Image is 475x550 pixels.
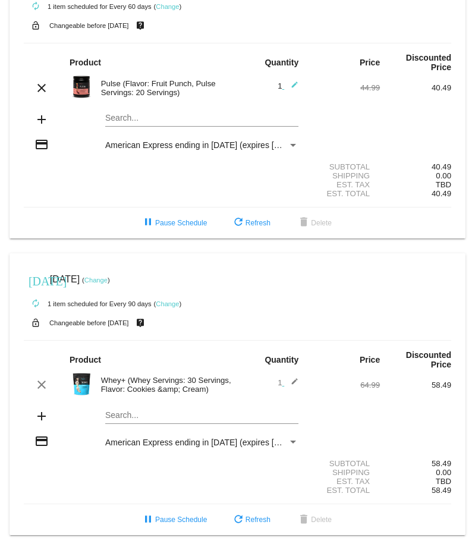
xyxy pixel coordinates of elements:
[29,315,43,331] mat-icon: lock_open
[284,378,298,392] mat-icon: edit
[231,513,246,527] mat-icon: refresh
[309,83,380,92] div: 44.99
[436,468,451,477] span: 0.00
[95,79,238,97] div: Pulse (Flavor: Fruit Punch, Pulse Servings: 20 Servings)
[222,212,280,234] button: Refresh
[297,219,332,227] span: Delete
[141,216,155,230] mat-icon: pause
[309,486,380,495] div: Est. Total
[34,81,49,95] mat-icon: clear
[360,58,380,67] strong: Price
[105,411,298,420] input: Search...
[406,53,451,72] strong: Discounted Price
[297,513,311,527] mat-icon: delete
[231,219,270,227] span: Refresh
[49,319,129,326] small: Changeable before [DATE]
[131,509,216,530] button: Pause Schedule
[309,477,380,486] div: Est. Tax
[105,114,298,123] input: Search...
[34,137,49,152] mat-icon: credit_card
[141,513,155,527] mat-icon: pause
[105,140,364,150] span: American Express ending in [DATE] (expires [CREDIT_CARD_DATA])
[278,81,298,90] span: 1
[156,300,179,307] a: Change
[287,509,341,530] button: Delete
[360,355,380,364] strong: Price
[222,509,280,530] button: Refresh
[34,434,49,448] mat-icon: credit_card
[95,376,238,394] div: Whey+ (Whey Servings: 30 Servings, Flavor: Cookies &amp; Cream)
[278,378,298,387] span: 1
[34,378,49,392] mat-icon: clear
[309,468,380,477] div: Shipping
[284,81,298,95] mat-icon: edit
[34,112,49,127] mat-icon: add
[29,297,43,311] mat-icon: autorenew
[133,315,147,331] mat-icon: live_help
[49,22,129,29] small: Changeable before [DATE]
[380,381,451,389] div: 58.49
[287,212,341,234] button: Delete
[309,459,380,468] div: Subtotal
[105,438,364,447] span: American Express ending in [DATE] (expires [CREDIT_CARD_DATA])
[309,189,380,198] div: Est. Total
[105,140,298,150] mat-select: Payment Method
[131,212,216,234] button: Pause Schedule
[231,216,246,230] mat-icon: refresh
[265,58,298,67] strong: Quantity
[141,219,207,227] span: Pause Schedule
[406,350,451,369] strong: Discounted Price
[231,516,270,524] span: Refresh
[82,276,110,284] small: ( )
[34,409,49,423] mat-icon: add
[70,372,93,396] img: Image-1-Carousel-Whey-2lb-Cookies-n-Cream-no-badge-Transp.png
[29,273,43,287] mat-icon: [DATE]
[70,75,93,99] img: Image-1-Carousel-Pulse-20S-Fruit-Punch-Transp.png
[432,486,451,495] span: 58.49
[29,18,43,33] mat-icon: lock_open
[309,162,380,171] div: Subtotal
[436,171,451,180] span: 0.00
[105,438,298,447] mat-select: Payment Method
[309,381,380,389] div: 64.99
[380,83,451,92] div: 40.49
[156,3,179,10] a: Change
[309,180,380,189] div: Est. Tax
[70,355,101,364] strong: Product
[154,3,182,10] small: ( )
[432,189,451,198] span: 40.49
[380,162,451,171] div: 40.49
[380,459,451,468] div: 58.49
[70,58,101,67] strong: Product
[24,3,152,10] small: 1 item scheduled for Every 60 days
[297,216,311,230] mat-icon: delete
[436,477,451,486] span: TBD
[265,355,298,364] strong: Quantity
[436,180,451,189] span: TBD
[84,276,108,284] a: Change
[24,300,152,307] small: 1 item scheduled for Every 90 days
[141,516,207,524] span: Pause Schedule
[309,171,380,180] div: Shipping
[297,516,332,524] span: Delete
[133,18,147,33] mat-icon: live_help
[154,300,182,307] small: ( )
